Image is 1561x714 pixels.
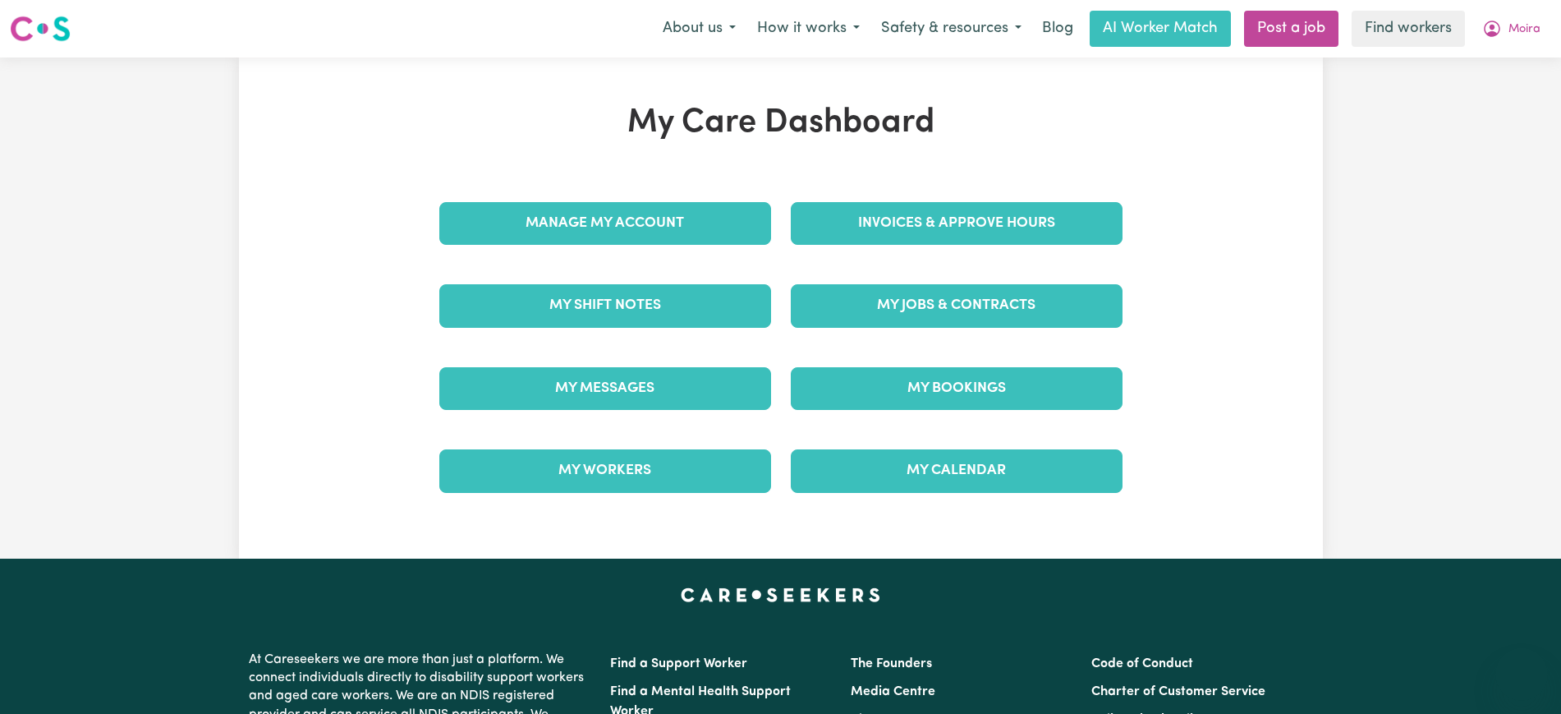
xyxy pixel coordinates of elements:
[10,14,71,44] img: Careseekers logo
[1032,11,1083,47] a: Blog
[791,449,1123,492] a: My Calendar
[681,588,880,601] a: Careseekers home page
[1352,11,1465,47] a: Find workers
[1090,11,1231,47] a: AI Worker Match
[791,367,1123,410] a: My Bookings
[1508,21,1540,39] span: Moira
[851,685,935,698] a: Media Centre
[870,12,1032,46] button: Safety & resources
[1244,11,1338,47] a: Post a job
[429,104,1132,143] h1: My Care Dashboard
[1495,648,1548,701] iframe: Button to launch messaging window
[439,367,771,410] a: My Messages
[439,202,771,245] a: Manage My Account
[10,10,71,48] a: Careseekers logo
[1091,685,1265,698] a: Charter of Customer Service
[439,284,771,327] a: My Shift Notes
[1091,657,1193,670] a: Code of Conduct
[791,284,1123,327] a: My Jobs & Contracts
[746,12,870,46] button: How it works
[652,12,746,46] button: About us
[851,657,932,670] a: The Founders
[791,202,1123,245] a: Invoices & Approve Hours
[439,449,771,492] a: My Workers
[610,657,747,670] a: Find a Support Worker
[1471,12,1551,46] button: My Account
